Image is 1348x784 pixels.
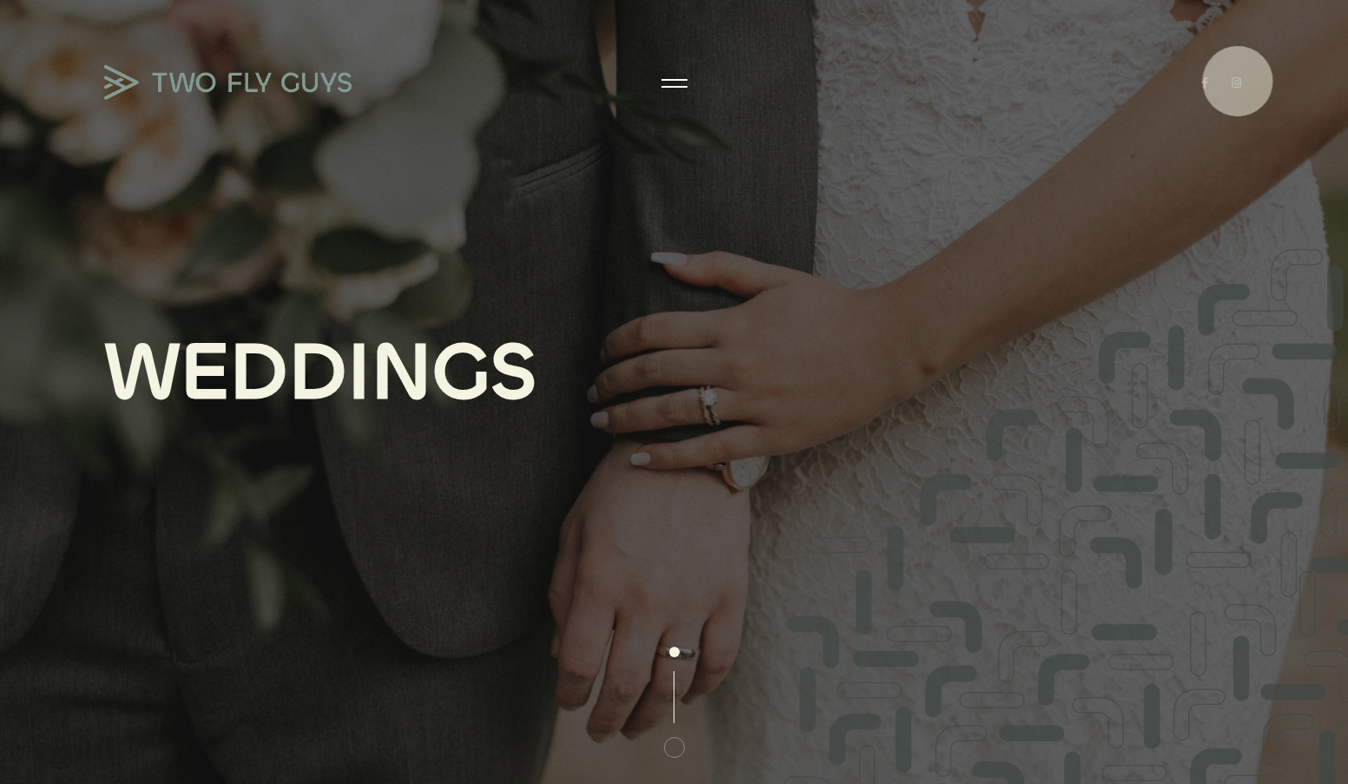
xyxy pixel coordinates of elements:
div: N [371,328,432,416]
div: D [229,328,288,416]
div: S [490,328,537,416]
a: TWO FLY GUYS MEDIA TWO FLY GUYS MEDIA [104,65,365,100]
img: TWO FLY GUYS MEDIA [104,65,352,100]
div: E [181,328,229,416]
div: W [104,328,181,416]
div: G [432,328,490,416]
div: D [288,328,347,416]
div: I [347,328,371,416]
